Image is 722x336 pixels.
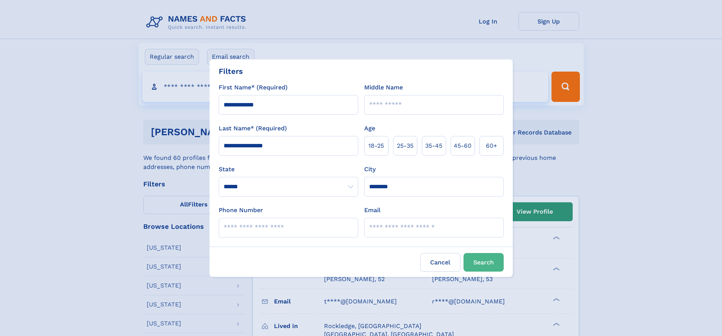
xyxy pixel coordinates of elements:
label: Last Name* (Required) [219,124,287,133]
span: 60+ [486,141,497,150]
label: First Name* (Required) [219,83,288,92]
label: Age [364,124,375,133]
label: State [219,165,358,174]
button: Search [464,253,504,272]
span: 35‑45 [425,141,442,150]
span: 25‑35 [397,141,413,150]
label: Cancel [420,253,460,272]
span: 45‑60 [454,141,471,150]
label: Phone Number [219,206,263,215]
label: Email [364,206,381,215]
span: 18‑25 [368,141,384,150]
div: Filters [219,66,243,77]
label: City [364,165,376,174]
label: Middle Name [364,83,403,92]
